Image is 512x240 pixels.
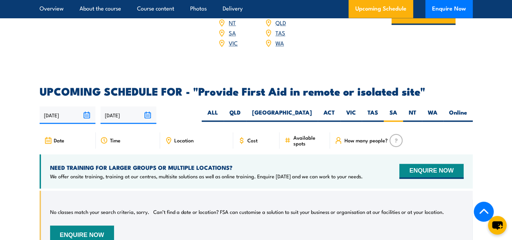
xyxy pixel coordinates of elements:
span: Location [174,137,194,143]
a: NT [229,18,236,26]
label: ACT [318,108,340,122]
input: To date [101,106,156,124]
label: TAS [362,108,384,122]
label: ALL [202,108,224,122]
button: ENQUIRE NOW [399,164,463,179]
a: SA [229,28,236,37]
label: NT [403,108,422,122]
span: Date [54,137,64,143]
label: QLD [224,108,246,122]
button: chat-button [488,216,507,235]
label: WA [422,108,443,122]
a: QLD [275,18,286,26]
span: How many people? [344,137,387,143]
label: VIC [340,108,362,122]
a: VIC [229,39,238,47]
label: SA [384,108,403,122]
input: From date [40,106,95,124]
p: We offer onsite training, training at our centres, multisite solutions as well as online training... [50,173,363,179]
h2: UPCOMING SCHEDULE FOR - "Provide First Aid in remote or isolated site" [40,86,473,96]
label: [GEOGRAPHIC_DATA] [246,108,318,122]
h4: NEED TRAINING FOR LARGER GROUPS OR MULTIPLE LOCATIONS? [50,163,363,171]
a: TAS [275,28,285,37]
span: Time [110,137,120,143]
span: Available spots [293,135,325,146]
p: Can’t find a date or location? FSA can customise a solution to suit your business or organisation... [153,208,444,215]
span: Cost [247,137,258,143]
a: WA [275,39,284,47]
label: Online [443,108,473,122]
p: No classes match your search criteria, sorry. [50,208,149,215]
